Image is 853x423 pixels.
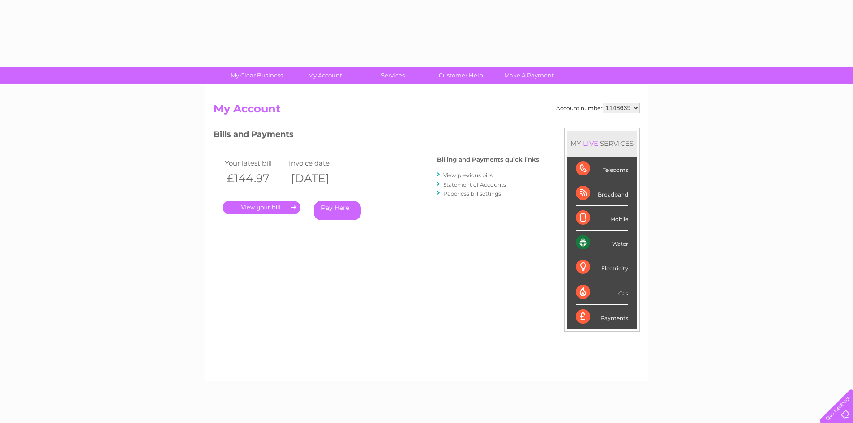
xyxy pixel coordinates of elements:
[576,206,628,231] div: Mobile
[314,201,361,220] a: Pay Here
[576,157,628,181] div: Telecoms
[424,67,498,84] a: Customer Help
[576,181,628,206] div: Broadband
[581,139,600,148] div: LIVE
[356,67,430,84] a: Services
[437,156,539,163] h4: Billing and Payments quick links
[287,169,351,188] th: [DATE]
[223,157,287,169] td: Your latest bill
[223,201,300,214] a: .
[576,255,628,280] div: Electricity
[220,67,294,84] a: My Clear Business
[492,67,566,84] a: Make A Payment
[214,103,640,120] h2: My Account
[223,169,287,188] th: £144.97
[576,305,628,329] div: Payments
[443,181,506,188] a: Statement of Accounts
[287,157,351,169] td: Invoice date
[576,280,628,305] div: Gas
[576,231,628,255] div: Water
[567,131,637,156] div: MY SERVICES
[288,67,362,84] a: My Account
[556,103,640,113] div: Account number
[443,190,501,197] a: Paperless bill settings
[443,172,493,179] a: View previous bills
[214,128,539,144] h3: Bills and Payments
